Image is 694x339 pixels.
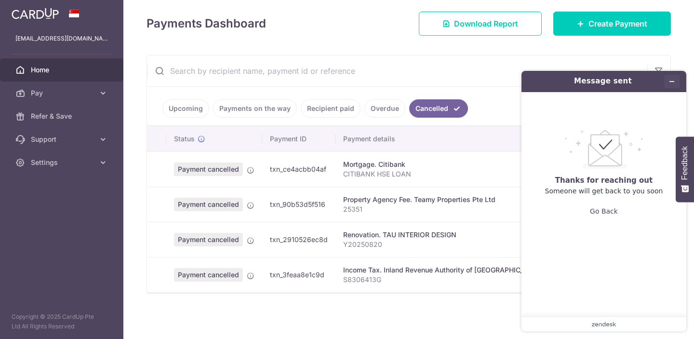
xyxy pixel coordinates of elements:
[262,222,335,257] td: txn_2910526ec8d
[364,99,405,118] a: Overdue
[262,257,335,292] td: txn_3feaa8e1c9d
[343,230,543,240] div: Renovation. TAU INTERIOR DESIGN
[31,135,94,144] span: Support
[15,34,108,43] p: [EMAIL_ADDRESS][DOMAIN_NAME]
[262,126,335,151] th: Payment ID
[301,99,360,118] a: Recipient paid
[343,204,543,214] p: 25351
[174,134,195,144] span: Status
[553,12,671,36] a: Create Payment
[343,195,543,204] div: Property Agency Fee. Teamy Properties Pte Ltd
[31,111,94,121] span: Refer & Save
[454,18,518,29] span: Download Report
[31,65,94,75] span: Home
[343,240,543,249] p: Y20250820
[343,265,543,275] div: Income Tax. Inland Revenue Authority of [GEOGRAPHIC_DATA]
[162,99,209,118] a: Upcoming
[681,146,689,180] span: Feedback
[343,160,543,169] div: Mortgage. Citibank
[213,99,297,118] a: Payments on the way
[588,18,647,29] span: Create Payment
[676,136,694,202] button: Feedback - Show survey
[147,15,266,32] h4: Payments Dashboard
[262,151,335,187] td: txn_ce4acbb04af
[343,275,543,285] p: S8306413G
[335,126,550,151] th: Payment details
[174,163,243,176] span: Payment cancelled
[514,63,694,339] iframe: Find more information here
[31,88,94,98] span: Pay
[419,12,542,36] a: Download Report
[147,55,647,86] input: Search by recipient name, payment id or reference
[31,158,94,167] span: Settings
[174,233,243,246] span: Payment cancelled
[174,198,243,211] span: Payment cancelled
[174,268,243,282] span: Payment cancelled
[409,99,468,118] a: Cancelled
[262,187,335,222] td: txn_90b53d5f516
[343,169,543,179] p: CITIBANK HSE LOAN
[22,7,42,15] span: Help
[12,8,59,19] img: CardUp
